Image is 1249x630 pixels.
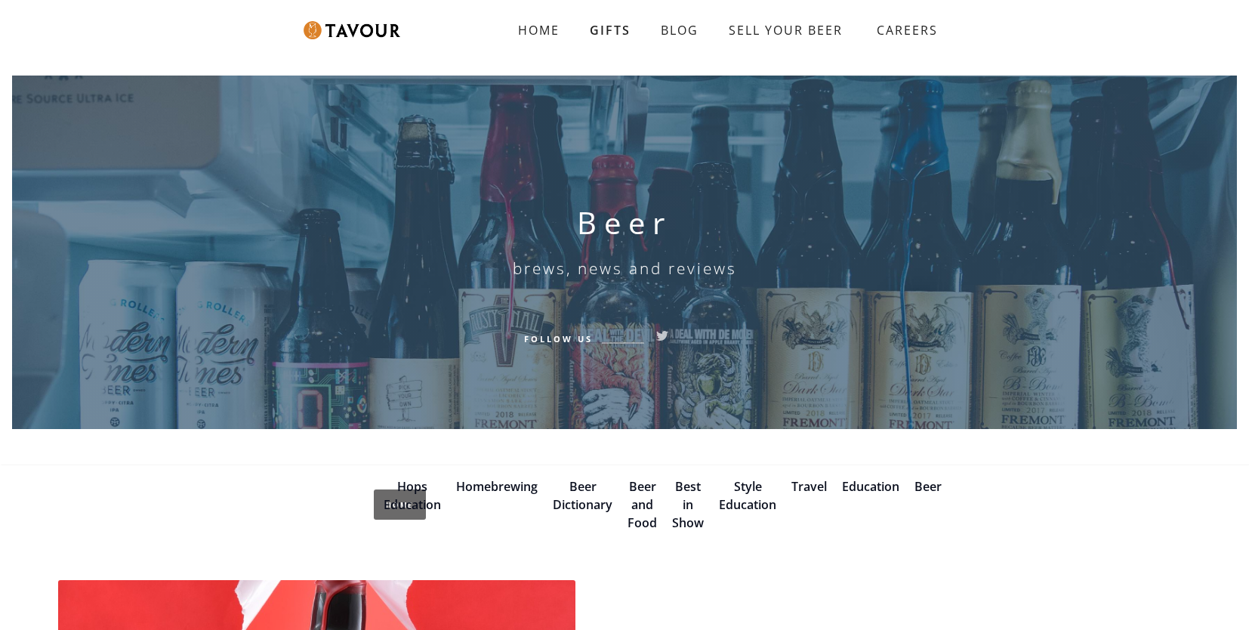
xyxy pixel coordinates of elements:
[575,15,646,45] a: GIFTS
[842,478,899,495] a: Education
[914,478,942,495] a: Beer
[646,15,714,45] a: BLOG
[553,478,612,513] a: Beer Dictionary
[503,15,575,45] a: HOME
[628,478,657,531] a: Beer and Food
[791,478,827,495] a: Travel
[714,15,858,45] a: SELL YOUR BEER
[513,259,737,277] h6: brews, news and reviews
[374,489,426,520] a: Home
[672,478,704,531] a: Best in Show
[524,332,593,345] h6: Follow Us
[384,478,441,513] a: Hops Education
[577,205,672,241] h1: Beer
[877,15,938,45] strong: CAREERS
[456,478,538,495] a: Homebrewing
[518,22,560,39] strong: HOME
[719,478,776,513] a: Style Education
[858,9,949,51] a: CAREERS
